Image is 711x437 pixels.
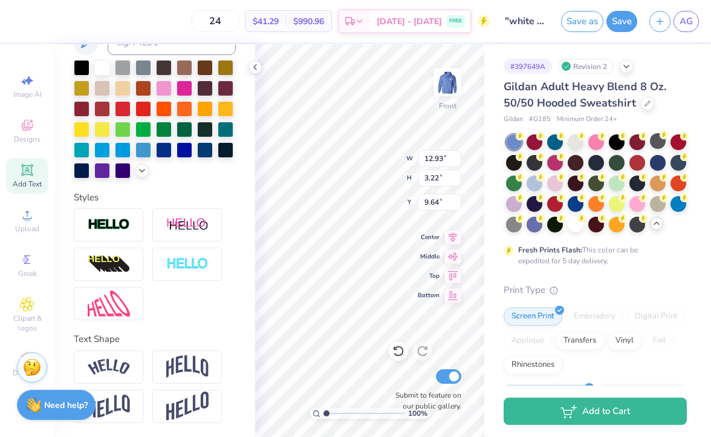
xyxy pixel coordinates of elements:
[418,233,440,241] span: Center
[13,179,42,189] span: Add Text
[166,355,209,378] img: Arch
[18,269,37,278] span: Greek
[44,399,88,411] strong: Need help?
[529,114,551,125] span: # G185
[608,332,641,350] div: Vinyl
[504,283,687,297] div: Print Type
[558,59,614,74] div: Revision 2
[13,90,42,99] span: Image AI
[627,307,686,326] div: Digital Print
[6,314,48,333] span: Clipart & logos
[561,11,603,32] button: Save as
[435,70,459,94] img: Front
[14,134,41,144] span: Designs
[88,395,130,418] img: Flag
[504,398,687,425] button: Add to Cart
[15,224,39,234] span: Upload
[13,368,42,378] span: Decorate
[556,332,604,350] div: Transfers
[504,332,552,350] div: Applique
[88,359,130,375] img: Arc
[504,114,523,125] span: Gildan
[606,11,637,32] button: Save
[566,307,623,326] div: Embroidery
[418,252,440,261] span: Middle
[504,307,562,326] div: Screen Print
[449,17,462,25] span: FREE
[518,245,667,266] div: This color can be expedited for 5 day delivery.
[88,218,130,232] img: Stroke
[680,15,693,28] span: AG
[504,59,552,74] div: # 397649A
[418,272,440,280] span: Top
[88,255,130,274] img: 3d Illusion
[74,332,236,346] div: Text Shape
[377,15,442,28] span: [DATE] - [DATE]
[645,332,674,350] div: Foil
[504,356,562,374] div: Rhinestones
[166,392,209,421] img: Rise
[253,15,279,28] span: $41.29
[557,114,617,125] span: Minimum Order: 24 +
[192,10,239,32] input: – –
[408,408,427,419] span: 100 %
[518,245,582,255] strong: Fresh Prints Flash:
[74,191,236,205] div: Styles
[166,217,209,232] img: Shadow
[166,257,209,271] img: Negative Space
[674,11,699,32] a: AG
[293,15,324,28] span: $990.96
[496,9,555,33] input: Untitled Design
[389,390,461,412] label: Submit to feature on our public gallery.
[418,291,440,300] span: Bottom
[88,291,130,317] img: Free Distort
[504,79,666,110] span: Gildan Adult Heavy Blend 8 Oz. 50/50 Hooded Sweatshirt
[439,100,456,111] div: Front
